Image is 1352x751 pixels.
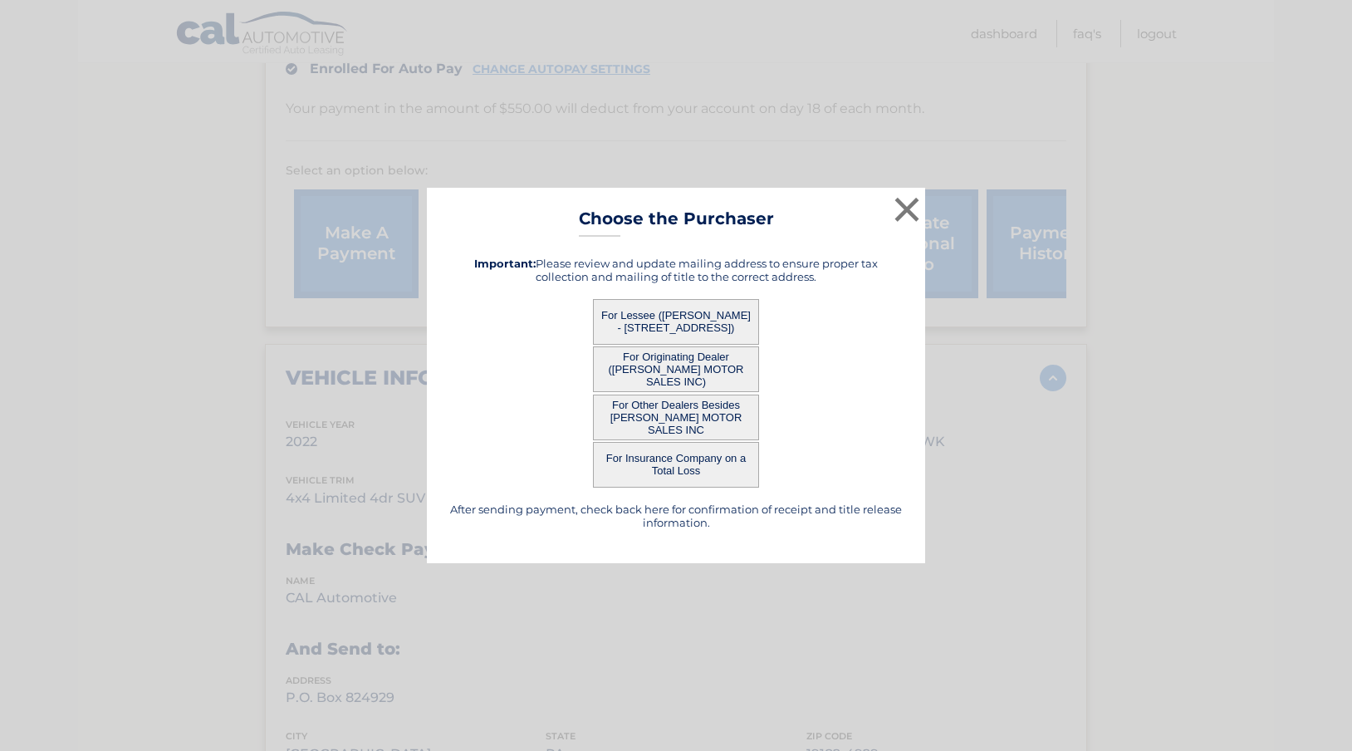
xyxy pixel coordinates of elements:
button: For Originating Dealer ([PERSON_NAME] MOTOR SALES INC) [593,346,759,392]
button: For Lessee ([PERSON_NAME] - [STREET_ADDRESS]) [593,299,759,345]
h5: After sending payment, check back here for confirmation of receipt and title release information. [448,503,904,529]
strong: Important: [474,257,536,270]
h3: Choose the Purchaser [579,209,774,238]
button: For Other Dealers Besides [PERSON_NAME] MOTOR SALES INC [593,395,759,440]
h5: Please review and update mailing address to ensure proper tax collection and mailing of title to ... [448,257,904,283]
button: × [890,193,923,226]
button: For Insurance Company on a Total Loss [593,442,759,488]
